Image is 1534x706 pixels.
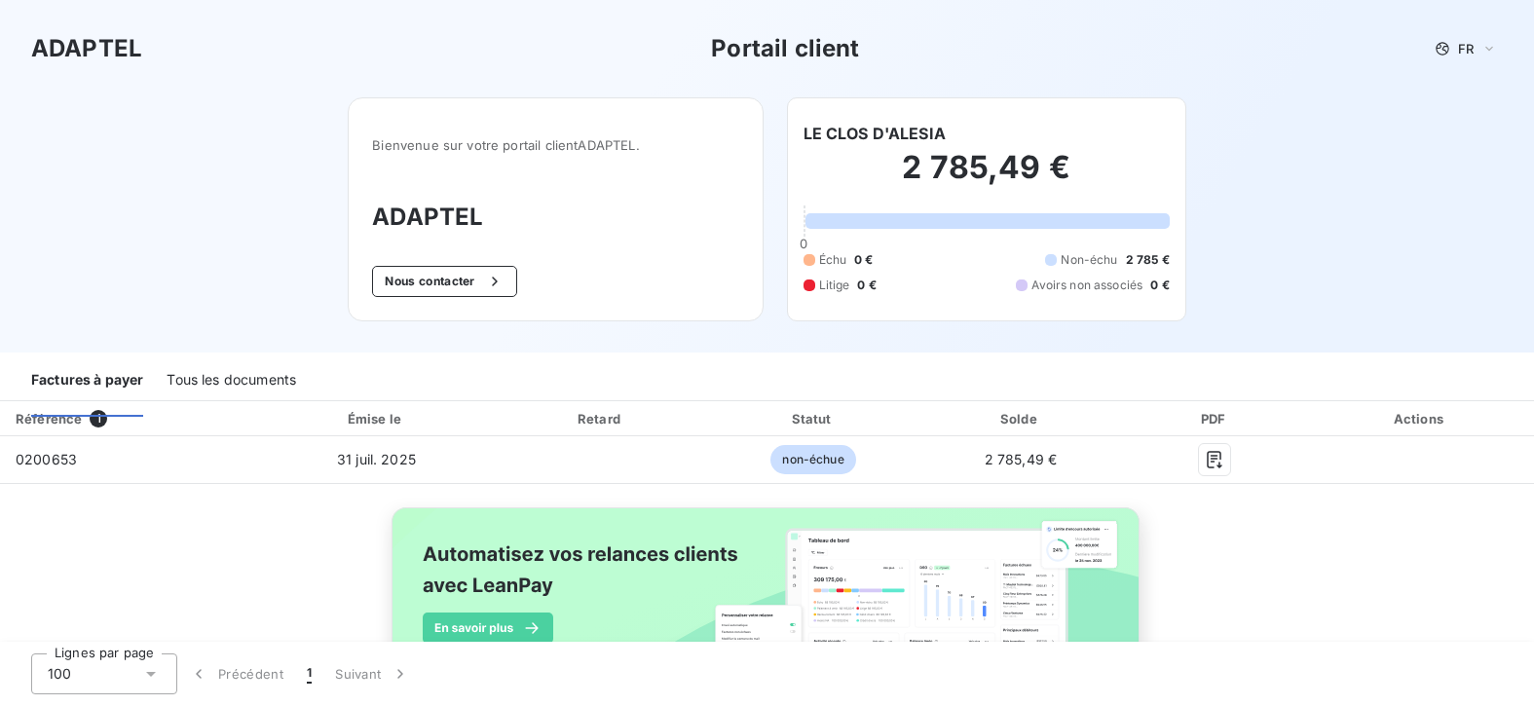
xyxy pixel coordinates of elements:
[167,360,296,401] div: Tous les documents
[90,410,107,427] span: 1
[323,653,422,694] button: Suivant
[263,409,489,428] div: Émise le
[857,277,876,294] span: 0 €
[177,653,295,694] button: Précédent
[1127,409,1303,428] div: PDF
[800,236,807,251] span: 0
[307,664,312,684] span: 1
[16,451,77,467] span: 0200653
[1311,409,1530,428] div: Actions
[711,31,859,66] h3: Portail client
[804,148,1170,206] h2: 2 785,49 €
[337,451,416,467] span: 31 juil. 2025
[770,445,855,474] span: non-échue
[31,31,142,66] h3: ADAPTEL
[31,360,143,401] div: Factures à payer
[372,200,738,235] h3: ADAPTEL
[1061,251,1117,269] span: Non-échu
[1150,277,1169,294] span: 0 €
[854,251,873,269] span: 0 €
[372,137,738,153] span: Bienvenue sur votre portail client ADAPTEL .
[712,409,915,428] div: Statut
[295,653,323,694] button: 1
[498,409,705,428] div: Retard
[922,409,1119,428] div: Solde
[16,411,82,427] div: Référence
[1031,277,1142,294] span: Avoirs non associés
[372,266,516,297] button: Nous contacter
[819,251,847,269] span: Échu
[48,664,71,684] span: 100
[1126,251,1170,269] span: 2 785 €
[1458,41,1474,56] span: FR
[819,277,850,294] span: Litige
[804,122,946,145] h6: LE CLOS D'ALESIA
[985,451,1058,467] span: 2 785,49 €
